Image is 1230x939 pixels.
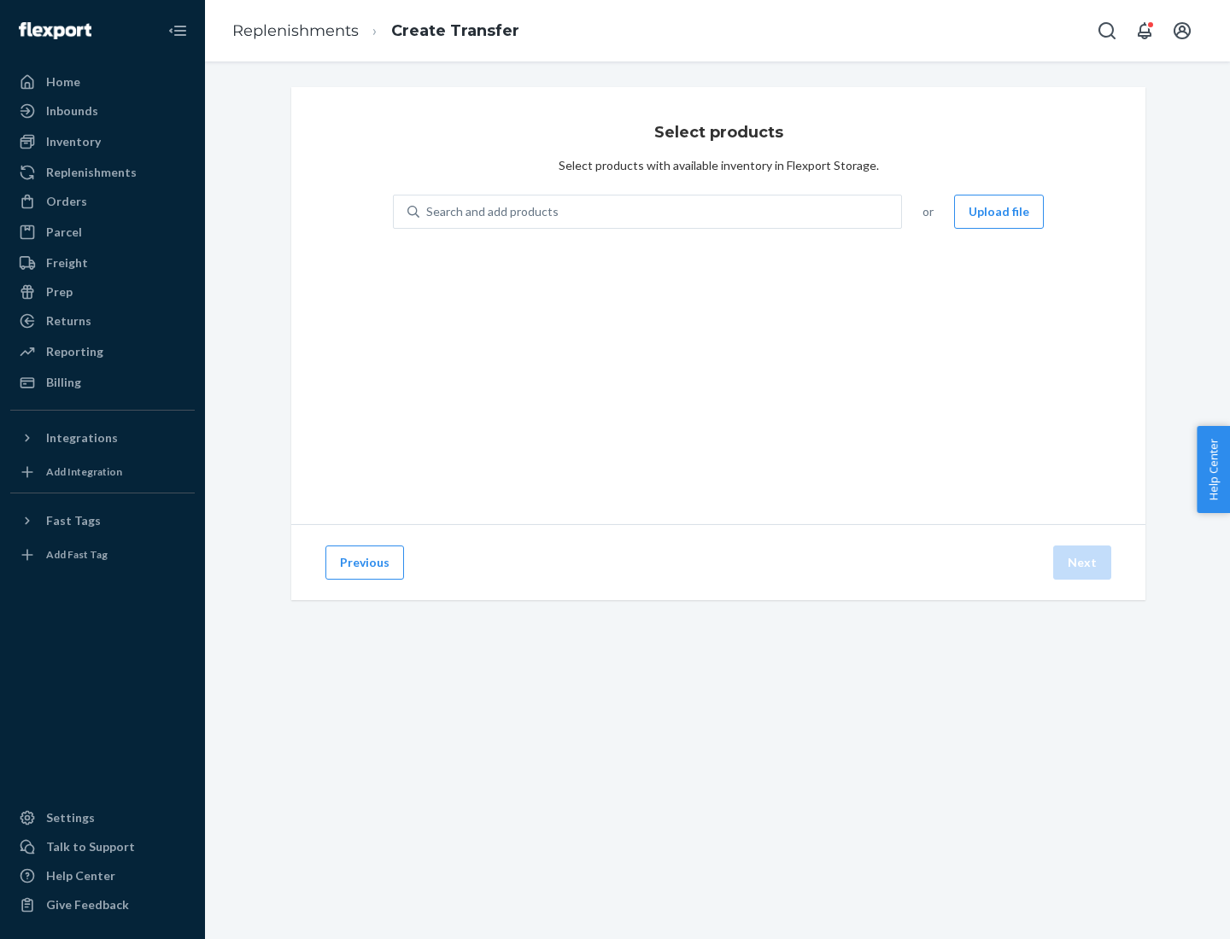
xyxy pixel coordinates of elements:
a: Add Integration [10,458,195,486]
a: Replenishments [232,21,359,40]
div: Give Feedback [46,896,129,913]
a: Replenishments [10,159,195,186]
button: Close Navigation [161,14,195,48]
div: Reporting [46,343,103,360]
div: Fast Tags [46,512,101,529]
span: or [922,203,934,220]
div: Freight [46,254,88,271]
div: Inventory [46,133,101,150]
div: Select products with available inventory in Flexport Storage. [559,157,879,174]
div: Search and add products [426,203,559,220]
h3: Select products [654,121,783,143]
button: Open Search Box [1090,14,1124,48]
a: Add Fast Tag [10,541,195,569]
div: Settings [46,809,95,826]
div: Inbounds [46,102,98,120]
img: Flexport logo [19,22,91,39]
button: Next [1053,545,1111,580]
a: Billing [10,369,195,396]
a: Talk to Support [10,833,195,860]
a: Inbounds [10,97,195,125]
a: Orders [10,188,195,215]
button: Integrations [10,424,195,452]
button: Fast Tags [10,507,195,534]
div: Returns [46,312,91,330]
button: Help Center [1197,426,1230,513]
ol: breadcrumbs [219,6,533,56]
div: Help Center [46,867,115,884]
a: Reporting [10,338,195,365]
a: Prep [10,278,195,306]
div: Billing [46,374,81,391]
div: Talk to Support [46,838,135,855]
button: Open account menu [1165,14,1199,48]
a: Settings [10,804,195,831]
a: Create Transfer [391,21,519,40]
a: Freight [10,249,195,277]
button: Previous [325,545,404,580]
button: Upload file [954,195,1044,229]
div: Parcel [46,224,82,241]
div: Replenishments [46,164,137,181]
a: Inventory [10,128,195,155]
div: Home [46,73,80,90]
a: Parcel [10,219,195,246]
div: Orders [46,193,87,210]
button: Open notifications [1127,14,1162,48]
div: Add Fast Tag [46,547,108,562]
button: Give Feedback [10,891,195,919]
a: Home [10,68,195,96]
a: Returns [10,307,195,335]
div: Add Integration [46,464,122,479]
div: Prep [46,283,73,300]
a: Help Center [10,862,195,889]
div: Integrations [46,429,118,446]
